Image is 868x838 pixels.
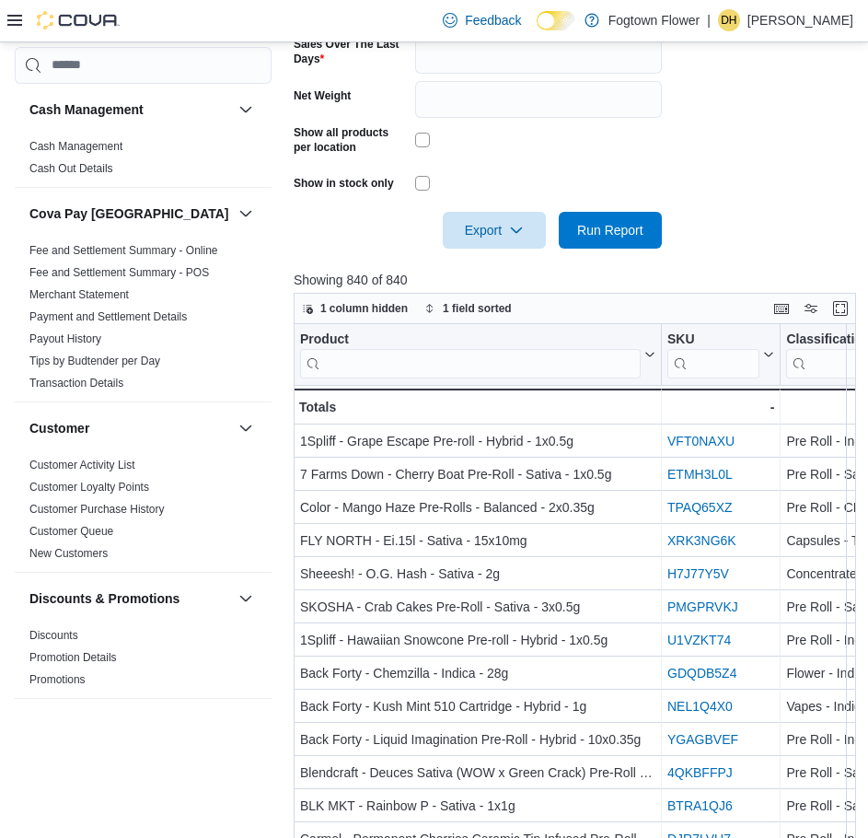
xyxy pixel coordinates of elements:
a: Promotions [29,672,86,685]
span: Run Report [577,221,643,239]
label: Show all products per location [294,125,408,155]
span: Fee and Settlement Summary - Online [29,242,218,257]
button: 1 column hidden [295,297,415,320]
span: Payout History [29,331,101,345]
span: Export [454,212,535,249]
h3: Cash Management [29,99,144,118]
h3: Cova Pay [GEOGRAPHIC_DATA] [29,204,229,222]
div: Product [300,331,641,348]
a: NEL1Q4X0 [667,699,733,714]
a: Payment and Settlement Details [29,309,187,322]
div: Back Forty - Kush Mint 510 Cartridge - Hybrid - 1g [300,695,655,717]
button: Customer [235,416,257,438]
a: Customer Activity List [29,458,135,471]
button: Cash Management [29,99,231,118]
span: Cash Management [29,138,122,153]
span: 1 field sorted [443,301,512,316]
span: Promotions [29,671,86,686]
span: Discounts [29,627,78,642]
a: Merchant Statement [29,287,129,300]
div: 7 Farms Down - Cherry Boat Pre-Roll - Sativa - 1x0.5g [300,463,655,485]
label: Net Weight [294,88,351,103]
button: Cova Pay [GEOGRAPHIC_DATA] [235,202,257,224]
button: Display options [800,297,822,320]
span: Feedback [465,11,521,29]
a: Cash Out Details [29,161,113,174]
p: Showing 840 of 840 [294,271,862,289]
div: Daniel Houlahan [718,9,740,31]
div: SKU [667,331,759,348]
h3: Discounts & Promotions [29,588,179,607]
a: Feedback [435,2,528,39]
div: Customer [15,453,272,571]
div: FLY NORTH - Ei.15l - Sativa - 15x10mg [300,530,655,552]
div: Back Forty - Chemzilla - Indica - 28g [300,662,655,684]
span: Transaction Details [29,375,123,390]
p: Fogtown Flower [608,9,700,31]
a: Fee and Settlement Summary - Online [29,243,218,256]
input: Dark Mode [537,11,575,30]
p: [PERSON_NAME] [747,9,853,31]
span: Payment and Settlement Details [29,308,187,323]
button: SKU [667,331,774,378]
button: Run Report [559,212,662,249]
button: Discounts & Promotions [235,587,257,609]
h3: Customer [29,418,89,436]
a: PMGPRVKJ [667,599,738,614]
span: Customer Activity List [29,457,135,471]
div: Discounts & Promotions [15,623,272,697]
label: Show in stock only [294,176,394,191]
span: Customer Loyalty Points [29,479,149,494]
a: Customer Purchase History [29,502,165,515]
div: BLK MKT - Rainbow P - Sativa - 1x1g [300,795,655,817]
a: GDQDB5Z4 [667,666,736,681]
span: 1 column hidden [320,301,408,316]
button: 1 field sorted [417,297,519,320]
span: Customer Queue [29,523,113,538]
button: Enter fullscreen [829,297,851,320]
span: Merchant Statement [29,286,129,301]
button: Cash Management [235,98,257,120]
a: H7J77Y5V [667,566,729,581]
a: U1VZKT74 [667,633,731,647]
a: Promotion Details [29,650,117,663]
a: Customer Queue [29,524,113,537]
div: Cova Pay [GEOGRAPHIC_DATA] [15,239,272,401]
a: Cash Management [29,139,122,152]
button: Cova Pay [GEOGRAPHIC_DATA] [29,204,231,222]
span: Fee and Settlement Summary - POS [29,264,209,279]
span: Customer Purchase History [29,501,165,516]
a: New Customers [29,546,108,559]
div: Blendcraft - Deuces Sativa (WOW x Green Crack) Pre-Roll - 2x1g [300,762,655,784]
a: VFT0NAXU [667,434,735,448]
a: TPAQ65XZ [667,500,733,515]
button: Export [443,212,546,249]
div: Sheeesh! - O.G. Hash - Sativa - 2g [300,563,655,585]
p: | [707,9,711,31]
div: SKU URL [667,331,759,378]
button: Product [300,331,655,378]
div: Totals [299,396,655,418]
img: Cova [37,11,120,29]
a: Transaction Details [29,376,123,389]
span: Tips by Budtender per Day [29,353,160,367]
a: 4QKBFFPJ [667,765,733,780]
a: Fee and Settlement Summary - POS [29,265,209,278]
button: Keyboard shortcuts [770,297,793,320]
div: 1Spliff - Hawaiian Snowcone Pre-roll - Hybrid - 1x0.5g [300,629,655,651]
div: - [667,396,774,418]
a: BTRA1QJ6 [667,798,733,813]
a: Customer Loyalty Points [29,480,149,493]
span: Dark Mode [537,30,538,31]
a: XRK3NG6K [667,533,736,548]
div: 1Spliff - Grape Escape Pre-roll - Hybrid - 1x0.5g [300,430,655,452]
span: Cash Out Details [29,160,113,175]
a: YGAGBVEF [667,732,738,747]
div: SKOSHA - Crab Cakes Pre-Roll - Sativa - 3x0.5g [300,596,655,618]
span: DH [721,9,736,31]
a: Discounts [29,628,78,641]
a: Payout History [29,332,101,344]
div: Product [300,331,641,378]
span: New Customers [29,545,108,560]
span: Promotion Details [29,649,117,664]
